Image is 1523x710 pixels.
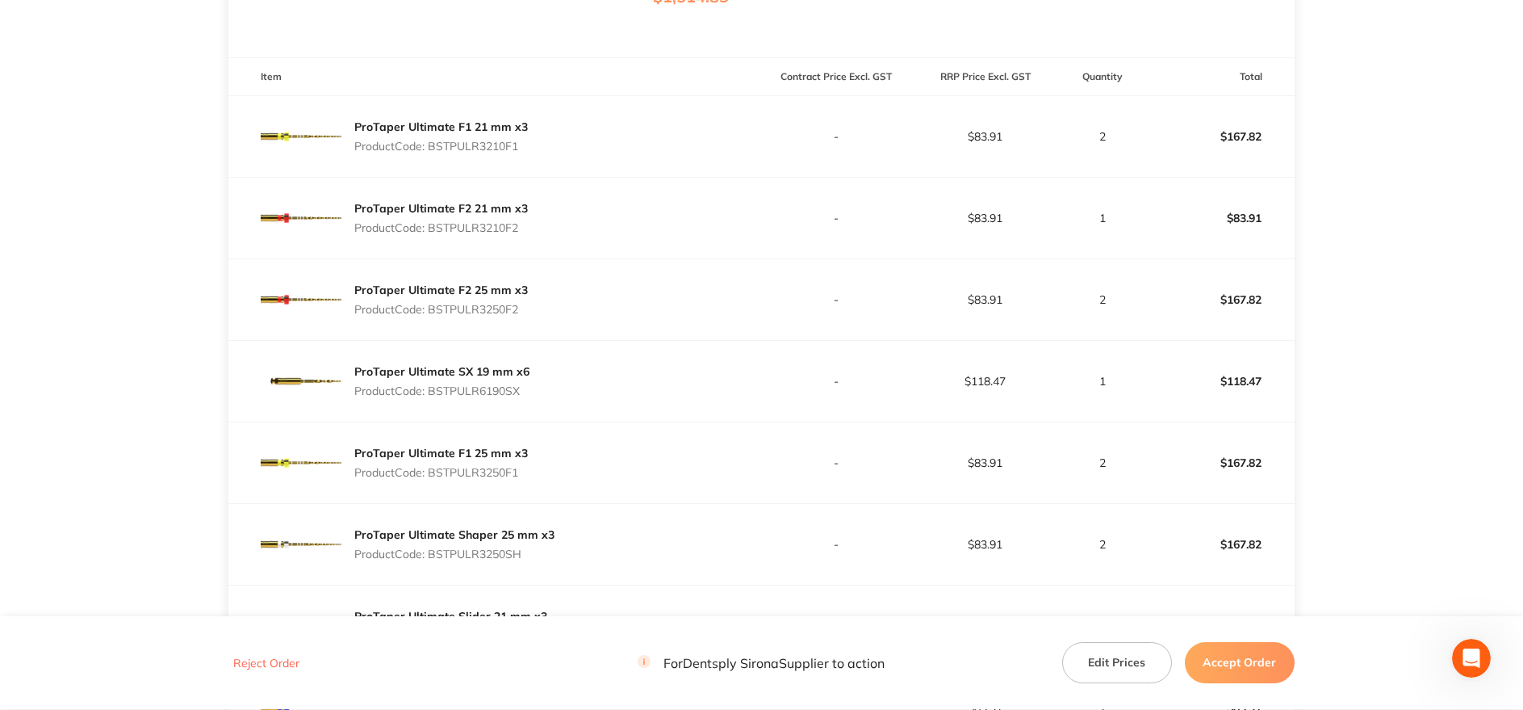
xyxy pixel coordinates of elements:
img: aGZnd3ZkZA [261,259,341,340]
p: $83.91 [911,456,1059,469]
p: Product Code: BSTPULR3210F1 [354,140,528,153]
p: $83.91 [911,293,1059,306]
p: $83.91 [911,538,1059,551]
iframe: Intercom live chat [1452,639,1491,678]
img: cmtuMWdpaQ [261,96,341,177]
a: ProTaper Ultimate Shaper 25 mm x3 [354,527,554,542]
img: MHJ6MnVzYg [261,422,341,503]
th: Quantity [1060,58,1145,96]
p: - [762,293,910,306]
p: $83.91 [1146,199,1294,237]
p: - [762,538,910,551]
img: d2QzNzFzMA [261,504,341,585]
a: ProTaper Ultimate F1 21 mm x3 [354,120,528,134]
p: 2 [1061,293,1144,306]
p: $118.47 [1146,362,1294,401]
p: $83.91 [911,130,1059,143]
button: Edit Prices [1062,643,1172,683]
th: Total [1145,58,1295,96]
p: 2 [1061,538,1144,551]
p: $167.82 [1146,443,1294,482]
a: ProTaper Ultimate SX 19 mm x6 [354,364,529,379]
th: RRP Price Excl. GST [910,58,1060,96]
p: $83.91 [1146,607,1294,645]
p: 2 [1061,130,1144,143]
p: $167.82 [1146,117,1294,156]
p: - [762,130,910,143]
img: ZTk1djl6dQ [261,341,341,422]
p: - [762,212,910,225]
th: Contract Price Excl. GST [761,58,910,96]
p: 1 [1061,375,1144,388]
p: Product Code: BSTPULR3250F1 [354,466,528,479]
p: $167.82 [1146,525,1294,564]
a: ProTaper Ultimate F1 25 mm x3 [354,446,528,460]
a: ProTaper Ultimate Slider 21 mm x3 [354,609,547,624]
p: $167.82 [1146,280,1294,319]
p: Product Code: BSTPULR3250F2 [354,303,528,316]
button: Reject Order [228,657,304,671]
p: Product Code: BSTPULR6190SX [354,384,529,397]
button: Accept Order [1185,643,1295,683]
p: Product Code: BSTPULR3250SH [354,548,554,561]
th: Item [228,58,761,96]
p: For Dentsply Sirona Supplier to action [638,656,885,671]
p: - [762,456,910,469]
p: $83.91 [911,212,1059,225]
p: Product Code: BSTPULR3210F2 [354,221,528,234]
img: ZXpjc3FweA [261,178,341,258]
p: $118.47 [911,375,1059,388]
img: bnJuaTQ4aA [261,586,341,666]
p: - [762,375,910,388]
p: 2 [1061,456,1144,469]
a: ProTaper Ultimate F2 21 mm x3 [354,201,528,216]
p: 1 [1061,212,1144,225]
a: ProTaper Ultimate F2 25 mm x3 [354,283,528,297]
